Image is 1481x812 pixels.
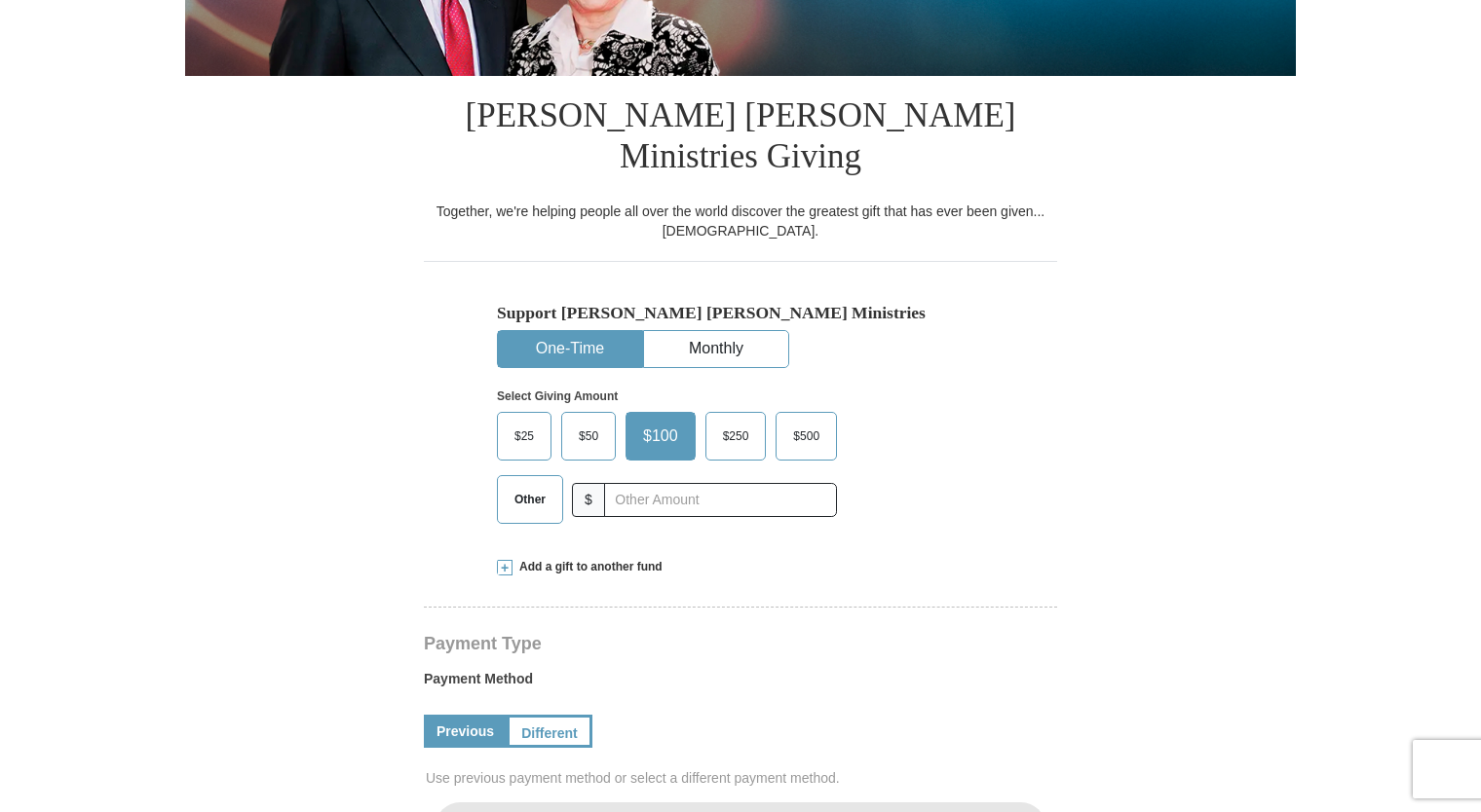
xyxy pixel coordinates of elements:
h1: [PERSON_NAME] [PERSON_NAME] Ministries Giving [424,76,1057,202]
span: $100 [633,422,688,451]
h4: Payment Type [424,636,1057,651]
div: Together, we're helping people all over the world discover the greatest gift that has ever been g... [424,202,1057,240]
a: Different [507,715,592,748]
span: $50 [569,422,608,451]
input: Other Amount [604,483,837,517]
span: $ [572,483,605,517]
a: Previous [424,715,507,748]
span: $25 [505,422,544,451]
span: $500 [783,422,829,451]
strong: Select Giving Amount [497,389,618,403]
span: Use previous payment method or select a different payment method. [426,768,1059,788]
span: $250 [713,422,759,451]
span: Add a gift to another fund [513,559,663,575]
button: Monthly [644,331,788,367]
button: One-Time [498,331,642,367]
span: Other [505,485,555,514]
label: Payment Method [424,669,1057,698]
h5: Support [PERSON_NAME] [PERSON_NAME] Ministries [497,303,984,323]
